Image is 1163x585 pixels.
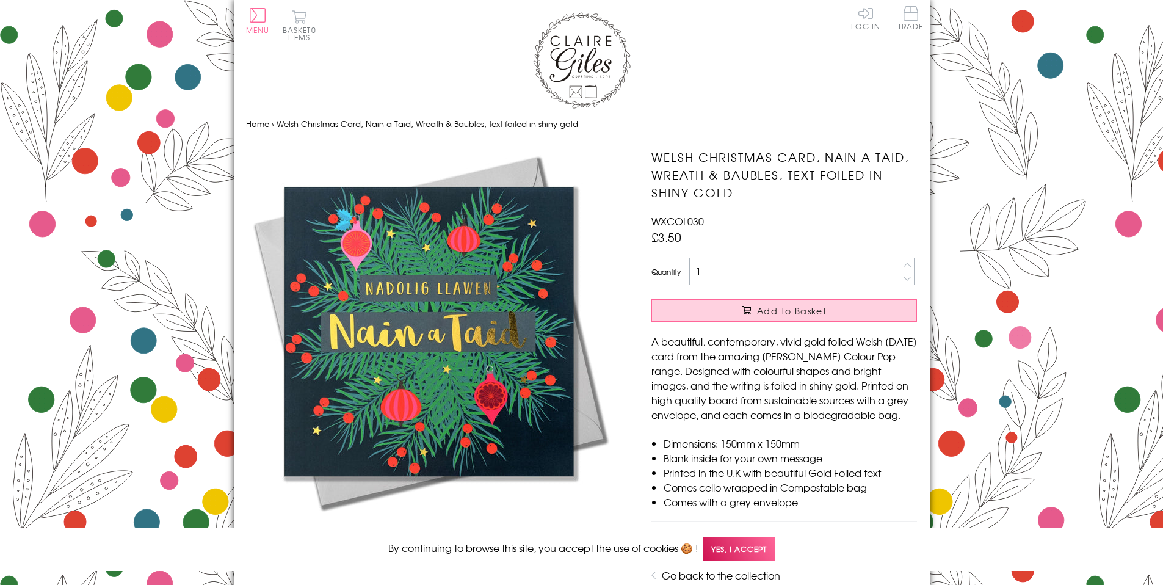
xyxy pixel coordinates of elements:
[651,214,704,228] span: WXCOL030
[664,436,917,451] li: Dimensions: 150mm x 150mm
[277,118,578,129] span: Welsh Christmas Card, Nain a Taid, Wreath & Baubles, text foiled in shiny gold
[898,6,924,32] a: Trade
[246,118,269,129] a: Home
[246,112,918,137] nav: breadcrumbs
[283,10,316,41] button: Basket0 items
[703,537,775,561] span: Yes, I accept
[757,305,827,317] span: Add to Basket
[664,480,917,495] li: Comes cello wrapped in Compostable bag
[272,118,274,129] span: ›
[651,299,917,322] button: Add to Basket
[246,24,270,35] span: Menu
[533,12,631,109] img: Claire Giles Greetings Cards
[851,6,880,30] a: Log In
[664,451,917,465] li: Blank inside for your own message
[651,148,917,201] h1: Welsh Christmas Card, Nain a Taid, Wreath & Baubles, text foiled in shiny gold
[246,148,612,515] img: Welsh Christmas Card, Nain a Taid, Wreath & Baubles, text foiled in shiny gold
[651,228,681,245] span: £3.50
[664,465,917,480] li: Printed in the U.K with beautiful Gold Foiled text
[246,8,270,34] button: Menu
[651,334,917,422] p: A beautiful, contemporary, vivid gold foiled Welsh [DATE] card from the amazing [PERSON_NAME] Col...
[664,495,917,509] li: Comes with a grey envelope
[288,24,316,43] span: 0 items
[662,568,780,583] a: Go back to the collection
[651,266,681,277] label: Quantity
[898,6,924,30] span: Trade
